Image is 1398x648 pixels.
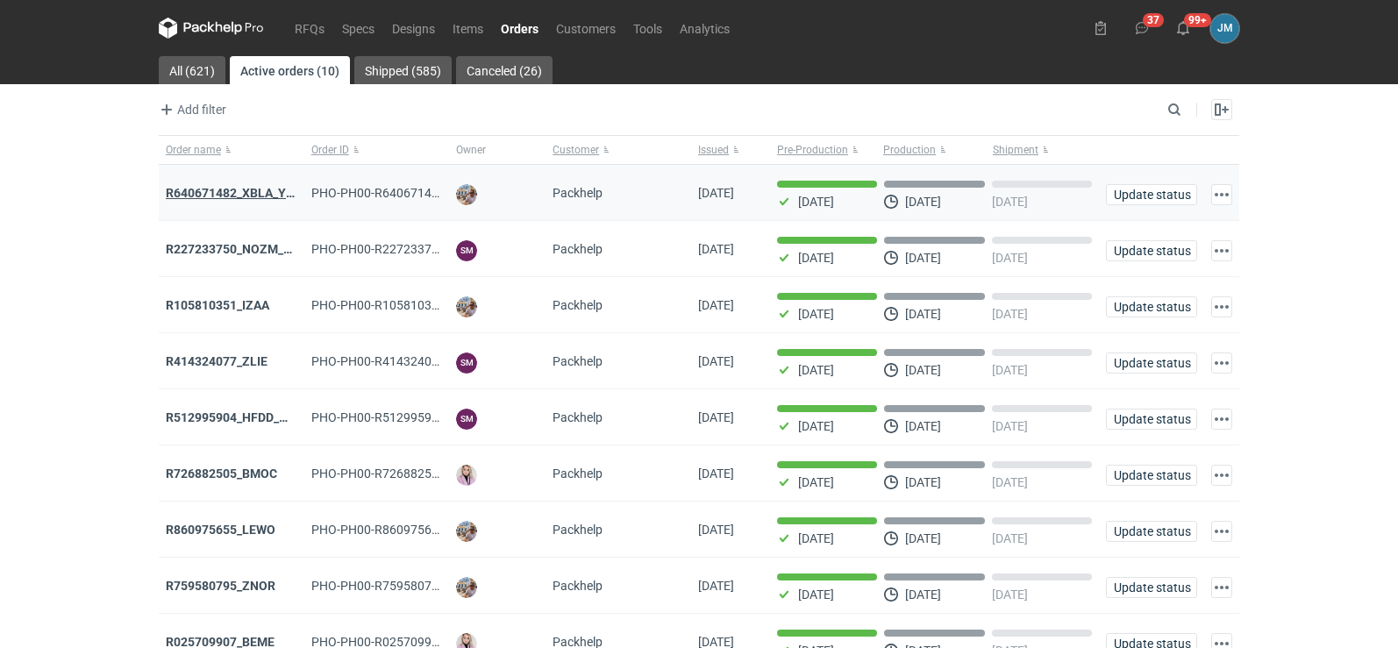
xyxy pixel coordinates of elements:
p: [DATE] [905,475,941,489]
span: Packhelp [553,354,603,368]
p: [DATE] [905,195,941,209]
span: PHO-PH00-R726882505_BMOC [311,466,486,481]
span: Update status [1114,189,1189,201]
button: Actions [1211,521,1232,542]
p: [DATE] [905,531,941,545]
img: Michał Palasek [456,296,477,317]
strong: R227233750_NOZM_V1 [166,242,298,256]
span: PHO-PH00-R105810351_IZAA [311,298,477,312]
a: R105810351_IZAA [166,298,269,312]
button: Actions [1211,184,1232,205]
span: Pre-Production [777,143,848,157]
p: [DATE] [992,195,1028,209]
button: Update status [1106,577,1197,598]
span: Update status [1114,581,1189,594]
span: Packhelp [553,186,603,200]
a: Items [444,18,492,39]
span: Update status [1114,357,1189,369]
p: [DATE] [798,251,834,265]
p: [DATE] [905,307,941,321]
span: Add filter [156,99,226,120]
a: R860975655_LEWO [166,523,275,537]
span: Packhelp [553,466,603,481]
a: R759580795_ZNOR [166,579,275,593]
span: Owner [456,143,486,157]
svg: Packhelp Pro [159,18,264,39]
span: 25/08/2025 [698,410,734,424]
span: 08/09/2025 [698,186,734,200]
span: Customer [553,143,599,157]
button: Order name [159,136,304,164]
span: 02/09/2025 [698,298,734,312]
p: [DATE] [992,251,1028,265]
a: Active orders (10) [230,56,350,84]
button: Update status [1106,240,1197,261]
a: R640671482_XBLA_YSXL_LGDV_BUVN_WVLV [166,186,421,200]
span: Update status [1114,469,1189,481]
a: R414324077_ZLIE [166,354,267,368]
a: Canceled (26) [456,56,553,84]
button: JM [1210,14,1239,43]
p: [DATE] [992,475,1028,489]
p: [DATE] [992,587,1028,602]
span: Order name [166,143,221,157]
p: [DATE] [905,587,941,602]
button: Actions [1211,352,1232,374]
div: Joanna Myślak [1210,14,1239,43]
figcaption: SM [456,240,477,261]
p: [DATE] [798,307,834,321]
span: Update status [1114,245,1189,257]
p: [DATE] [798,531,834,545]
span: 22/08/2025 [698,523,734,537]
span: 21/08/2025 [698,579,734,593]
button: Update status [1106,184,1197,205]
a: Designs [383,18,444,39]
a: R512995904_HFDD_MOOR [166,410,315,424]
span: PHO-PH00-R640671482_XBLA_YSXL_LGDV_BUVN_WVLV [311,186,628,200]
button: Actions [1211,296,1232,317]
button: Actions [1211,409,1232,430]
span: Packhelp [553,523,603,537]
img: Michał Palasek [456,577,477,598]
a: R726882505_BMOC [166,466,277,481]
span: 04/09/2025 [698,242,734,256]
span: PHO-PH00-R759580795_ZNOR [311,579,483,593]
p: [DATE] [992,531,1028,545]
button: Issued [691,136,770,164]
p: [DATE] [798,195,834,209]
span: Packhelp [553,298,603,312]
p: [DATE] [905,419,941,433]
span: PHO-PH00-R227233750_NOZM_V1 [311,242,506,256]
button: Update status [1106,521,1197,542]
span: PHO-PH00-R512995904_HFDD_MOOR [311,410,524,424]
span: Production [883,143,936,157]
span: Update status [1114,301,1189,313]
span: Packhelp [553,410,603,424]
img: Michał Palasek [456,184,477,205]
img: Klaudia Wiśniewska [456,465,477,486]
button: Customer [546,136,691,164]
a: Specs [333,18,383,39]
span: Update status [1114,525,1189,538]
span: PHO-PH00-R860975655_LEWO [311,523,484,537]
p: [DATE] [905,363,941,377]
p: [DATE] [905,251,941,265]
span: PHO-PH00-R414324077_ZLIE [311,354,475,368]
span: Packhelp [553,242,603,256]
button: Production [880,136,989,164]
p: [DATE] [798,587,834,602]
span: 26/08/2025 [698,354,734,368]
img: Michał Palasek [456,521,477,542]
a: Customers [547,18,624,39]
a: Orders [492,18,547,39]
button: 99+ [1169,14,1197,42]
p: [DATE] [798,419,834,433]
span: Issued [698,143,729,157]
figcaption: SM [456,409,477,430]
